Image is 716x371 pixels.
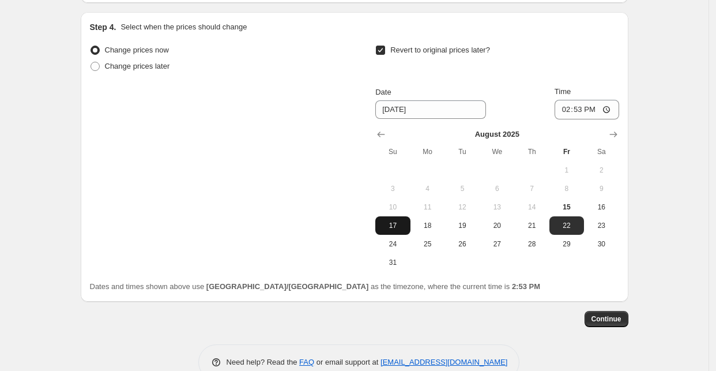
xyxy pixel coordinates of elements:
button: Thursday August 14 2025 [514,198,549,216]
span: 28 [519,239,544,249]
button: Monday August 11 2025 [410,198,445,216]
span: 23 [589,221,614,230]
button: Saturday August 2 2025 [584,161,619,179]
span: 22 [554,221,579,230]
span: 5 [450,184,475,193]
button: Monday August 4 2025 [410,179,445,198]
span: Revert to original prices later? [390,46,490,54]
span: 10 [380,203,405,212]
th: Wednesday [480,143,514,161]
span: 9 [589,184,614,193]
span: 31 [380,258,405,267]
span: Change prices later [105,62,170,70]
span: 14 [519,203,544,212]
button: Sunday August 3 2025 [375,179,410,198]
button: Saturday August 30 2025 [584,235,619,253]
span: 24 [380,239,405,249]
span: Dates and times shown above use as the timezone, where the current time is [90,282,541,291]
span: We [484,147,510,156]
b: 2:53 PM [512,282,540,291]
span: Sa [589,147,614,156]
button: Sunday August 31 2025 [375,253,410,272]
span: Change prices now [105,46,169,54]
button: Friday August 1 2025 [549,161,584,179]
th: Tuesday [445,143,480,161]
button: Saturday August 16 2025 [584,198,619,216]
a: FAQ [299,358,314,366]
a: [EMAIL_ADDRESS][DOMAIN_NAME] [380,358,507,366]
button: Friday August 8 2025 [549,179,584,198]
span: 20 [484,221,510,230]
button: Friday August 22 2025 [549,216,584,235]
span: 29 [554,239,579,249]
span: 3 [380,184,405,193]
span: Fr [554,147,579,156]
span: Need help? Read the [227,358,300,366]
span: Time [555,87,571,96]
span: Continue [591,314,621,324]
span: or email support at [314,358,380,366]
span: Date [375,88,391,96]
span: 12 [450,203,475,212]
button: Wednesday August 6 2025 [480,179,514,198]
p: Select when the prices should change [120,21,247,33]
span: 16 [589,203,614,212]
span: 8 [554,184,579,193]
button: Saturday August 9 2025 [584,179,619,198]
b: [GEOGRAPHIC_DATA]/[GEOGRAPHIC_DATA] [206,282,368,291]
button: Continue [585,311,628,327]
input: 12:00 [555,100,619,119]
span: 13 [484,203,510,212]
button: Sunday August 17 2025 [375,216,410,235]
span: Tu [450,147,475,156]
button: Show next month, September 2025 [605,126,621,143]
span: 17 [380,221,405,230]
span: 15 [554,203,579,212]
span: 18 [415,221,440,230]
button: Wednesday August 20 2025 [480,216,514,235]
span: Th [519,147,544,156]
span: 26 [450,239,475,249]
th: Friday [549,143,584,161]
span: 6 [484,184,510,193]
button: Tuesday August 26 2025 [445,235,480,253]
button: Thursday August 21 2025 [514,216,549,235]
span: 1 [554,166,579,175]
button: Sunday August 24 2025 [375,235,410,253]
input: 8/15/2025 [375,100,486,119]
button: Tuesday August 19 2025 [445,216,480,235]
button: Thursday August 28 2025 [514,235,549,253]
span: Su [380,147,405,156]
span: 30 [589,239,614,249]
button: Sunday August 10 2025 [375,198,410,216]
button: Tuesday August 5 2025 [445,179,480,198]
button: Monday August 25 2025 [410,235,445,253]
span: 2 [589,166,614,175]
button: Thursday August 7 2025 [514,179,549,198]
span: 19 [450,221,475,230]
button: Show previous month, July 2025 [373,126,389,143]
th: Saturday [584,143,619,161]
th: Sunday [375,143,410,161]
span: 4 [415,184,440,193]
button: Saturday August 23 2025 [584,216,619,235]
span: 7 [519,184,544,193]
button: Today Friday August 15 2025 [549,198,584,216]
button: Friday August 29 2025 [549,235,584,253]
button: Tuesday August 12 2025 [445,198,480,216]
button: Monday August 18 2025 [410,216,445,235]
span: 11 [415,203,440,212]
span: 27 [484,239,510,249]
span: Mo [415,147,440,156]
span: 21 [519,221,544,230]
h2: Step 4. [90,21,116,33]
span: 25 [415,239,440,249]
button: Wednesday August 27 2025 [480,235,514,253]
button: Wednesday August 13 2025 [480,198,514,216]
th: Thursday [514,143,549,161]
th: Monday [410,143,445,161]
